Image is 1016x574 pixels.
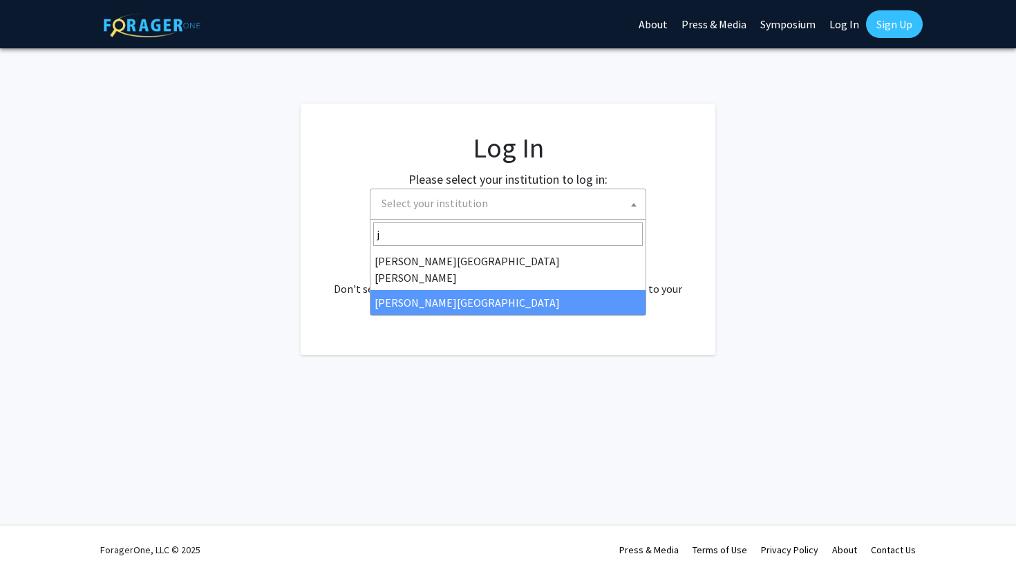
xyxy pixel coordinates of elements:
a: Press & Media [619,544,679,556]
a: Contact Us [871,544,916,556]
a: Terms of Use [693,544,747,556]
span: Select your institution [382,196,488,210]
div: No account? . Don't see your institution? about bringing ForagerOne to your institution. [328,247,688,314]
input: Search [373,222,643,246]
a: Sign Up [866,10,923,38]
label: Please select your institution to log in: [408,170,608,189]
img: ForagerOne Logo [104,13,200,37]
a: Privacy Policy [761,544,818,556]
div: ForagerOne, LLC © 2025 [100,526,200,574]
span: Select your institution [370,189,646,220]
span: Select your institution [376,189,646,218]
iframe: Chat [10,512,59,564]
h1: Log In [328,131,688,164]
li: [PERSON_NAME][GEOGRAPHIC_DATA][PERSON_NAME] [370,249,646,290]
li: [PERSON_NAME][GEOGRAPHIC_DATA] [370,290,646,315]
a: About [832,544,857,556]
